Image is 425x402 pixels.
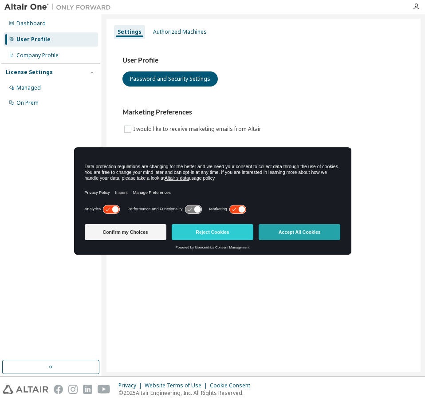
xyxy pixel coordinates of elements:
div: Company Profile [16,52,59,59]
img: facebook.svg [54,385,63,394]
div: Managed [16,84,41,91]
h3: User Profile [122,56,405,65]
div: Authorized Machines [153,28,207,35]
img: instagram.svg [68,385,78,394]
div: Dashboard [16,20,46,27]
div: User Profile [16,36,51,43]
div: Privacy [118,382,145,389]
div: License Settings [6,69,53,76]
img: linkedin.svg [83,385,92,394]
h3: Marketing Preferences [122,108,405,117]
label: I would like to receive marketing emails from Altair [133,124,263,134]
div: On Prem [16,99,39,106]
div: Cookie Consent [210,382,256,389]
img: youtube.svg [98,385,110,394]
button: Password and Security Settings [122,71,218,87]
img: altair_logo.svg [3,385,48,394]
div: Settings [118,28,142,35]
p: © 2025 Altair Engineering, Inc. All Rights Reserved. [118,389,256,397]
div: Website Terms of Use [145,382,210,389]
img: Altair One [4,3,115,12]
